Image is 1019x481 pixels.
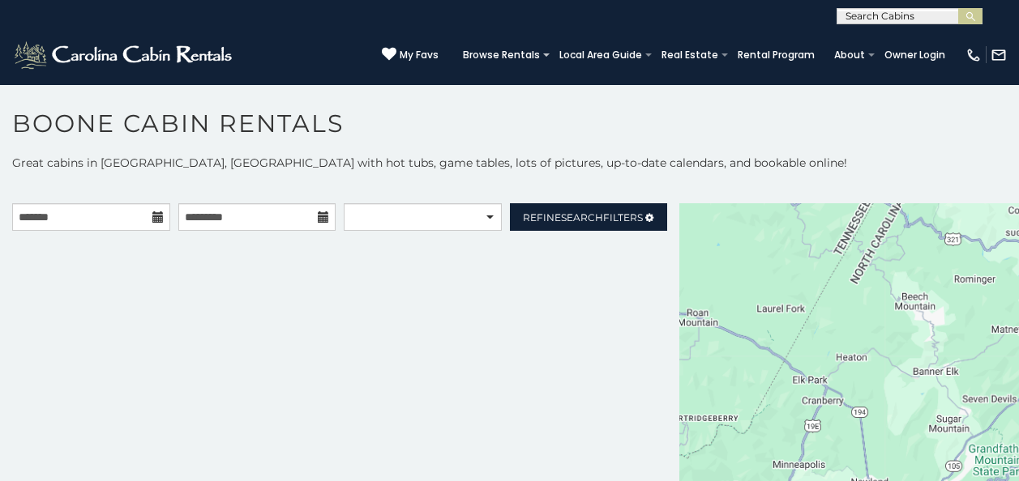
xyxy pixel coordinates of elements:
[400,48,439,62] span: My Favs
[510,203,668,231] a: RefineSearchFilters
[876,44,953,66] a: Owner Login
[12,39,237,71] img: White-1-2.png
[965,47,982,63] img: phone-regular-white.png
[561,211,603,223] span: Search
[455,44,548,66] a: Browse Rentals
[382,47,439,63] a: My Favs
[551,44,650,66] a: Local Area Guide
[730,44,823,66] a: Rental Program
[991,47,1007,63] img: mail-regular-white.png
[826,44,873,66] a: About
[523,211,643,223] span: Refine Filters
[653,44,726,66] a: Real Estate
